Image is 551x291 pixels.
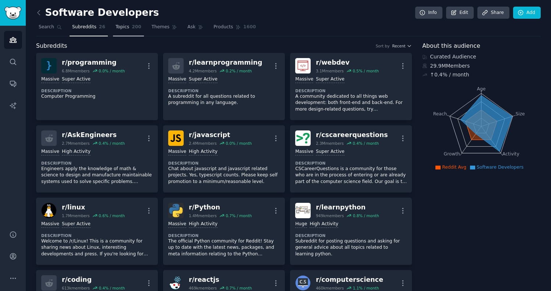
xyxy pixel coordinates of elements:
img: cscareerquestions [295,130,311,146]
span: Search [39,24,54,30]
span: Products [213,24,233,30]
div: r/ coding [62,275,125,284]
p: A subreddit for all questions related to programming in any language. [168,93,280,106]
div: 460k members [316,285,344,291]
div: r/ AskEngineers [62,130,125,140]
dt: Description [41,161,153,166]
div: Super Active [62,221,91,228]
div: 469k members [189,285,217,291]
div: Massive [41,148,59,155]
dt: Description [295,233,407,238]
dt: Description [41,233,153,238]
a: Edit [446,7,474,19]
div: 6.8M members [62,68,90,73]
a: Ask [185,21,206,36]
div: Curated Audience [422,53,541,61]
a: Topics200 [113,21,144,36]
div: 0.4 % / month [353,141,379,146]
p: A community dedicated to all things web development: both front-end and back-end. For more design... [295,93,407,113]
img: learnpython [295,203,311,218]
div: Huge [295,221,307,228]
span: Subreddits [72,24,96,30]
span: About this audience [422,42,480,51]
div: 0.4 % / month [99,285,125,291]
div: 0.5 % / month [353,68,379,73]
a: r/learnprogramming4.2Mmembers0.2% / monthMassiveSuper ActiveDescriptionA subreddit for all questi... [163,53,285,120]
tspan: Age [477,86,486,91]
div: 1.7M members [62,213,90,218]
div: 1.1 % / month [353,285,379,291]
div: Sort by [376,43,390,48]
div: r/ reactjs [189,275,252,284]
div: 0.7 % / month [226,285,252,291]
div: Massive [295,148,313,155]
div: r/ webdev [316,58,379,67]
a: Add [513,7,541,19]
div: r/ learnprogramming [189,58,262,67]
span: Ask [187,24,195,30]
p: CSCareerQuestions is a community for those who are in the process of entering or are already part... [295,166,407,185]
img: javascript [168,130,184,146]
a: Pythonr/Python1.4Mmembers0.7% / monthMassiveHigh ActivityDescriptionThe official Python community... [163,198,285,265]
div: 0.0 % / month [226,141,252,146]
img: webdev [295,58,311,73]
span: Topics [116,24,129,30]
a: Search [36,21,64,36]
div: r/ javascript [189,130,252,140]
tspan: Growth [444,151,460,157]
div: High Activity [62,148,91,155]
div: Massive [168,76,186,83]
dt: Description [295,161,407,166]
div: 949k members [316,213,344,218]
div: r/ linux [62,203,125,212]
span: Subreddits [36,42,67,51]
div: Massive [168,148,186,155]
a: r/AskEngineers2.7Mmembers0.4% / monthMassiveHigh ActivityDescriptionEngineers apply the knowledge... [36,125,158,193]
img: programming [41,58,57,73]
div: 3.1M members [316,68,344,73]
div: 0.2 % / month [226,68,252,73]
div: Massive [41,76,59,83]
dt: Description [168,88,280,93]
dt: Description [295,88,407,93]
dt: Description [41,88,153,93]
a: javascriptr/javascript2.4Mmembers0.0% / monthMassiveHigh ActivityDescriptionChat about javascript... [163,125,285,193]
div: 2.3M members [316,141,344,146]
img: Python [168,203,184,218]
span: Software Developers [477,165,523,170]
div: r/ computerscience [316,275,383,284]
a: Themes [149,21,180,36]
a: programmingr/programming6.8Mmembers0.0% / monthMassiveSuper ActiveDescriptionComputer Programming [36,53,158,120]
div: r/ learnpython [316,203,379,212]
p: Subreddit for posting questions and asking for general advice about all topics related to learnin... [295,238,407,258]
div: Massive [168,221,186,228]
a: cscareerquestionsr/cscareerquestions2.3Mmembers0.4% / monthMassiveSuper ActiveDescriptionCSCareer... [290,125,412,193]
span: Themes [152,24,170,30]
div: 0.8 % / month [353,213,379,218]
a: Info [415,7,442,19]
dt: Description [168,161,280,166]
p: Computer Programming [41,93,153,100]
a: webdevr/webdev3.1Mmembers0.5% / monthMassiveSuper ActiveDescriptionA community dedicated to all t... [290,53,412,120]
div: Super Active [189,76,218,83]
tspan: Activity [502,151,519,157]
a: linuxr/linux1.7Mmembers0.6% / monthMassiveSuper ActiveDescriptionWelcome to /r/Linux! This is a c... [36,198,158,265]
div: Massive [295,76,313,83]
div: Super Active [62,76,91,83]
tspan: Size [516,111,525,116]
div: High Activity [189,221,218,228]
p: Welcome to /r/Linux! This is a community for sharing news about Linux, interesting developments a... [41,238,153,258]
div: r/ programming [62,58,125,67]
div: Massive [41,221,59,228]
img: linux [41,203,57,218]
div: Super Active [316,76,345,83]
img: GummySearch logo [4,7,21,19]
span: 200 [132,24,141,30]
div: 0.0 % / month [99,68,125,73]
div: r/ cscareerquestions [316,130,388,140]
div: Super Active [316,148,345,155]
div: High Activity [310,221,338,228]
p: Chat about javascript and javascript related projects. Yes, typescript counts. Please keep self p... [168,166,280,185]
div: High Activity [189,148,218,155]
dt: Description [168,233,280,238]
